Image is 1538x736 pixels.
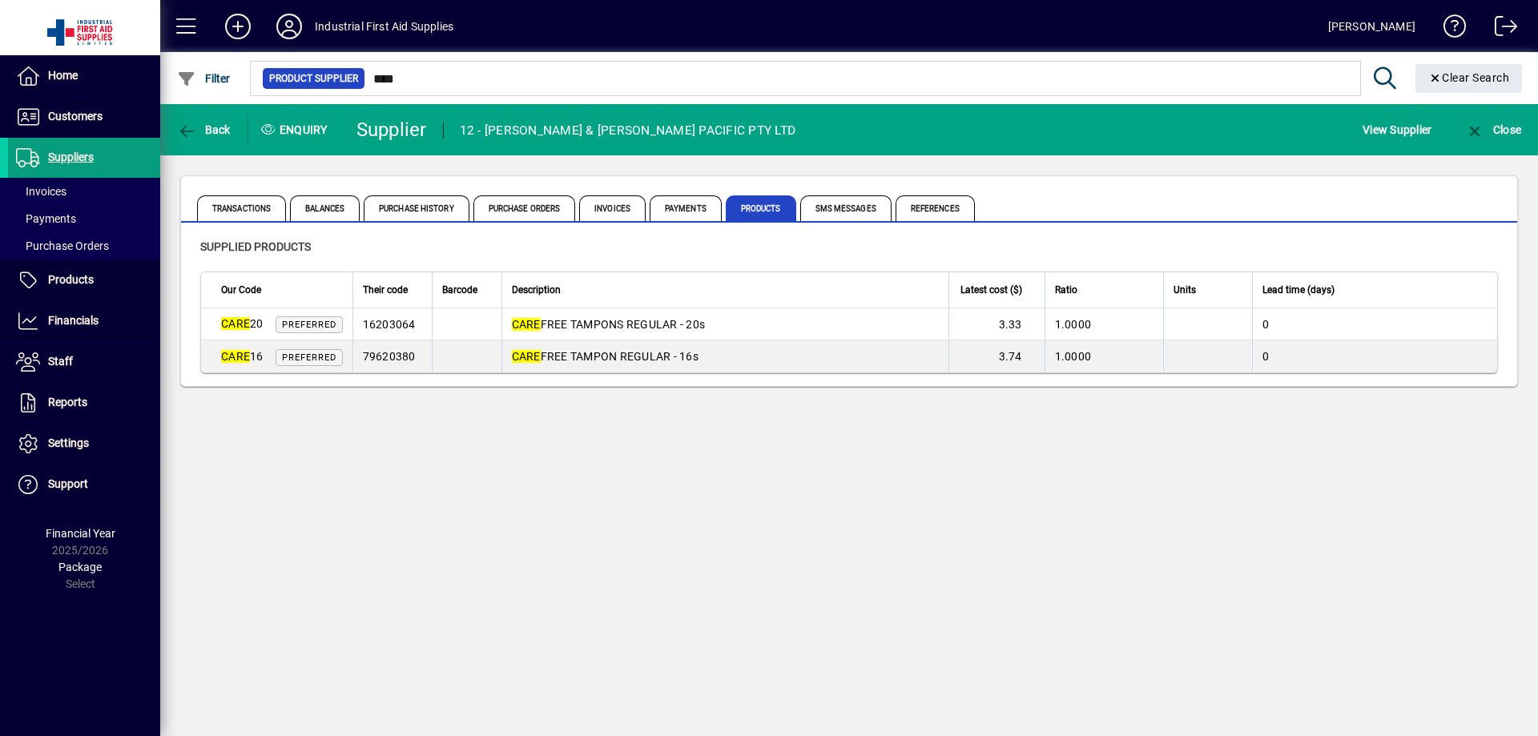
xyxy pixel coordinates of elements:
span: References [896,195,975,221]
span: Home [48,69,78,82]
em: CARE [221,317,250,330]
span: 79620380 [363,350,416,363]
span: Preferred [282,352,336,363]
div: 12 - [PERSON_NAME] & [PERSON_NAME] PACIFIC PTY LTD [460,118,796,143]
span: Package [58,561,102,573]
span: 20 [221,317,264,330]
span: Reports [48,396,87,408]
span: Back [177,123,231,136]
em: CARE [512,318,541,331]
span: Close [1465,123,1521,136]
span: Filter [177,72,231,85]
span: Invoices [579,195,646,221]
em: CARE [221,350,250,363]
span: Financials [48,314,99,327]
td: 3.33 [948,308,1045,340]
span: Latest cost ($) [960,281,1022,299]
a: Purchase Orders [8,232,160,259]
div: Description [512,281,939,299]
div: Our Code [221,281,343,299]
span: SMS Messages [800,195,892,221]
button: View Supplier [1359,115,1435,144]
span: Their code [363,281,408,299]
button: Profile [264,12,315,41]
button: Clear [1415,64,1523,93]
em: CARE [512,350,541,363]
span: Settings [48,436,89,449]
span: View Supplier [1363,117,1431,143]
a: Invoices [8,178,160,205]
span: Products [726,195,796,221]
div: Latest cost ($) [959,281,1037,299]
span: Supplied products [200,240,311,253]
span: 16203064 [363,318,416,331]
span: Our Code [221,281,261,299]
span: Description [512,281,561,299]
span: Suppliers [48,151,94,163]
a: Reports [8,383,160,423]
span: Products [48,273,94,286]
app-page-header-button: Close enquiry [1448,115,1538,144]
span: Balances [290,195,360,221]
a: Staff [8,342,160,382]
div: Their code [363,281,422,299]
div: [PERSON_NAME] [1328,14,1415,39]
span: Financial Year [46,527,115,540]
button: Filter [173,64,235,93]
div: Lead time (days) [1262,281,1477,299]
div: Barcode [442,281,492,299]
span: Payments [650,195,722,221]
span: Staff [48,355,73,368]
span: Product Supplier [269,70,358,86]
span: Transactions [197,195,286,221]
div: Industrial First Aid Supplies [315,14,453,39]
td: 0 [1252,340,1497,372]
span: Payments [16,212,76,225]
span: FREE TAMPON REGULAR - 16s [512,350,699,363]
div: Supplier [356,117,427,143]
a: Products [8,260,160,300]
td: 3.74 [948,340,1045,372]
button: Add [212,12,264,41]
app-page-header-button: Back [160,115,248,144]
span: Purchase History [364,195,469,221]
span: Lead time (days) [1262,281,1335,299]
td: 1.0000 [1045,340,1164,372]
a: Payments [8,205,160,232]
td: 1.0000 [1045,308,1164,340]
a: Financials [8,301,160,341]
div: Enquiry [248,117,344,143]
span: Purchase Orders [473,195,576,221]
a: Customers [8,97,160,137]
span: Ratio [1055,281,1077,299]
span: Barcode [442,281,477,299]
span: Clear Search [1428,71,1510,84]
a: Support [8,465,160,505]
span: Purchase Orders [16,239,109,252]
a: Knowledge Base [1431,3,1467,55]
span: Preferred [282,320,336,330]
a: Home [8,56,160,96]
span: 16 [221,350,264,363]
div: Ratio [1055,281,1154,299]
a: Logout [1483,3,1518,55]
span: Invoices [16,185,66,198]
button: Back [173,115,235,144]
td: 0 [1252,308,1497,340]
span: Support [48,477,88,490]
button: Close [1461,115,1525,144]
span: Units [1174,281,1196,299]
span: Customers [48,110,103,123]
span: FREE TAMPONS REGULAR - 20s [512,318,706,331]
a: Settings [8,424,160,464]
